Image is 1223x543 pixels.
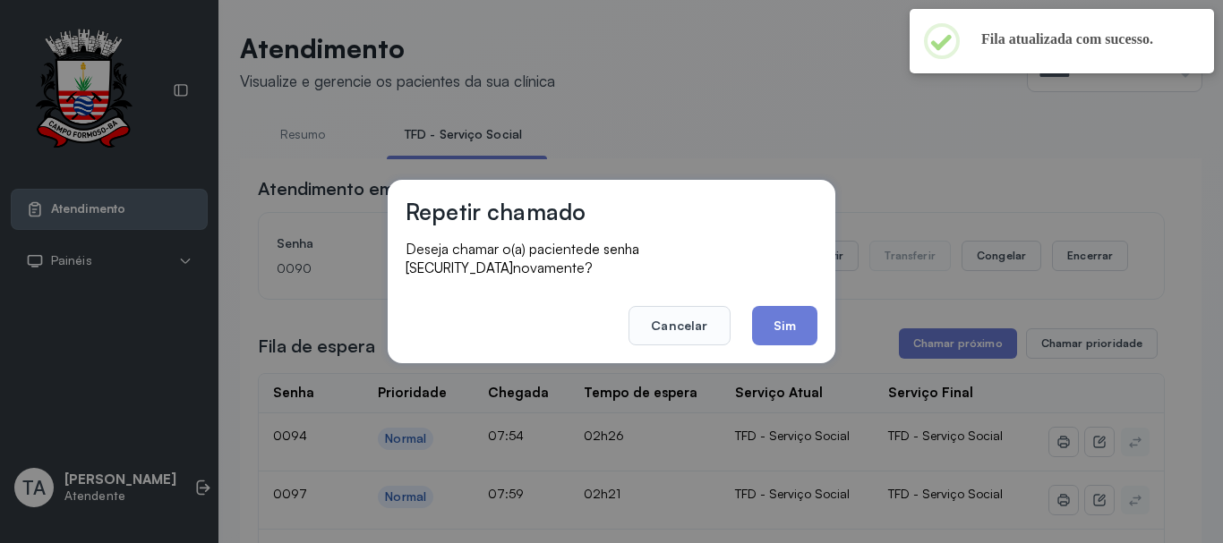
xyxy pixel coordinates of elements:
[406,240,817,277] p: Deseja chamar o(a) paciente novamente?
[629,306,730,345] button: Cancelar
[406,198,586,225] h3: Repetir chamado
[752,306,817,345] button: Sim
[406,241,639,276] span: de senha [SECURITY_DATA]
[981,30,1185,48] h2: Fila atualizada com sucesso.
